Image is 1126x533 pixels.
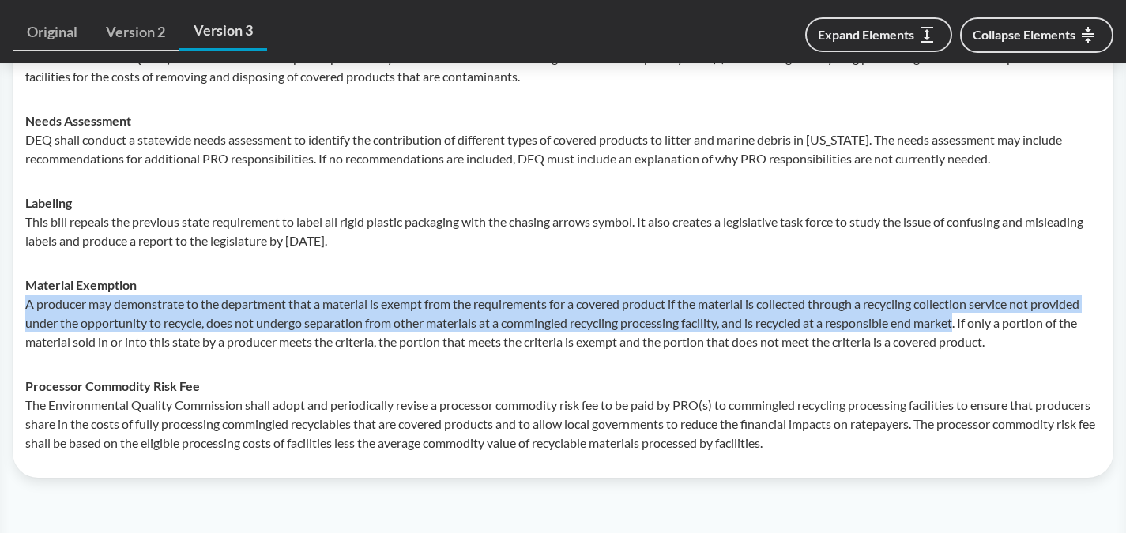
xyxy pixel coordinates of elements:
p: The Environmental Quality Commission shall adopt and periodically revise a contamination manageme... [25,48,1101,86]
strong: Labeling [25,195,72,210]
button: Collapse Elements [960,17,1113,53]
p: A producer may demonstrate to the department that a material is exempt from the requirements for ... [25,295,1101,351]
a: Original [13,14,92,51]
p: This bill repeals the previous state requirement to label all rigid plastic packaging with the ch... [25,212,1101,250]
strong: Processor Commodity Risk Fee [25,378,200,393]
a: Version 3 [179,13,267,51]
strong: Needs Assessment [25,113,131,128]
a: Version 2 [92,14,179,51]
p: DEQ shall conduct a statewide needs assessment to identify the contribution of different types of... [25,130,1101,168]
button: Expand Elements [805,17,952,52]
p: The Environmental Quality Commission shall adopt and periodically revise a processor commodity ri... [25,396,1101,452]
strong: Material Exemption [25,277,137,292]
